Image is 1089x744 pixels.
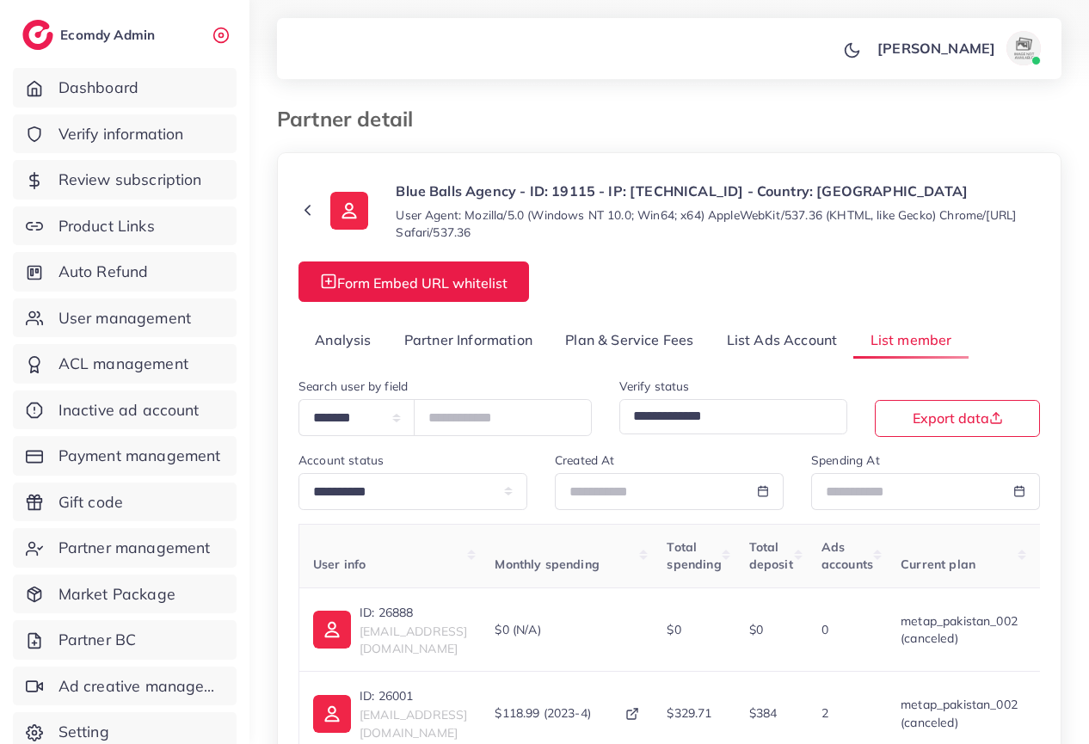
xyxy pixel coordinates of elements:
[313,556,366,572] span: User info
[313,611,351,649] img: ic-user-info.36bf1079.svg
[58,77,138,99] span: Dashboard
[811,452,880,469] label: Spending At
[58,537,211,559] span: Partner management
[13,528,237,568] a: Partner management
[313,695,351,733] img: ic-user-info.36bf1079.svg
[388,323,549,360] a: Partner Information
[495,704,591,722] span: $118.99 (2023-4)
[58,123,184,145] span: Verify information
[58,307,191,329] span: User management
[667,539,721,572] span: Total spending
[298,378,408,395] label: Search user by field
[749,705,778,721] span: $384
[495,621,540,638] span: $0 (N/A)
[868,31,1048,65] a: [PERSON_NAME]avatar
[58,675,224,698] span: Ad creative management
[13,298,237,338] a: User management
[396,181,1040,201] p: Blue Balls Agency - ID: 19115 - IP: [TECHNICAL_ID] - Country: [GEOGRAPHIC_DATA]
[749,622,763,637] span: $0
[13,483,237,522] a: Gift code
[711,323,854,360] a: List Ads Account
[667,622,680,637] span: $0
[58,629,137,651] span: Partner BC
[875,400,1040,437] button: Export data
[58,261,149,283] span: Auto Refund
[627,403,826,430] input: Search for option
[22,20,159,50] a: logoEcomdy Admin
[877,38,995,58] p: [PERSON_NAME]
[58,215,155,237] span: Product Links
[821,705,828,721] span: 2
[298,261,529,302] button: Form Embed URL whitelist
[58,445,221,467] span: Payment management
[396,206,1040,241] small: User Agent: Mozilla/5.0 (Windows NT 10.0; Win64; x64) AppleWebKit/537.36 (KHTML, like Gecko) Chro...
[360,624,467,656] span: [EMAIL_ADDRESS][DOMAIN_NAME]
[58,583,175,606] span: Market Package
[360,602,467,623] p: ID: 26888
[13,252,237,292] a: Auto Refund
[13,206,237,246] a: Product Links
[13,390,237,430] a: Inactive ad account
[13,68,237,108] a: Dashboard
[555,452,615,469] label: Created At
[13,667,237,706] a: Ad creative management
[13,114,237,154] a: Verify information
[821,539,873,572] span: Ads accounts
[22,20,53,50] img: logo
[13,344,237,384] a: ACL management
[330,192,368,230] img: ic-user-info.36bf1079.svg
[13,436,237,476] a: Payment management
[549,323,710,360] a: Plan & Service Fees
[901,556,975,572] span: Current plan
[60,27,159,43] h2: Ecomdy Admin
[901,613,1018,646] span: metap_pakistan_002 (canceled)
[667,705,711,721] span: $329.71
[13,620,237,660] a: Partner BC
[495,556,600,572] span: Monthly spending
[749,539,793,572] span: Total deposit
[913,411,1003,425] span: Export data
[360,707,467,740] span: [EMAIL_ADDRESS][DOMAIN_NAME]
[58,353,188,375] span: ACL management
[277,107,427,132] h3: Partner detail
[619,399,848,434] div: Search for option
[58,399,200,421] span: Inactive ad account
[298,323,388,360] a: Analysis
[619,378,690,395] label: Verify status
[1006,31,1041,65] img: avatar
[58,721,109,743] span: Setting
[360,686,467,706] p: ID: 26001
[13,160,237,200] a: Review subscription
[853,323,968,360] a: List member
[901,697,1018,729] span: metap_pakistan_002 (canceled)
[13,575,237,614] a: Market Package
[58,491,123,513] span: Gift code
[58,169,202,191] span: Review subscription
[298,452,384,469] label: Account status
[821,622,828,637] span: 0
